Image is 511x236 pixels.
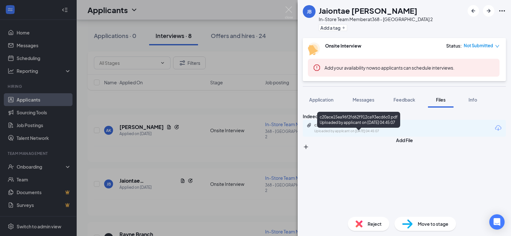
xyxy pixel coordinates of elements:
svg: Download [494,124,502,132]
svg: Ellipses [498,7,506,15]
svg: Plus [303,144,309,150]
button: PlusAdd a tag [319,24,347,31]
div: Open Intercom Messenger [489,214,505,230]
svg: Error [313,64,321,72]
span: down [495,44,500,49]
button: ArrowRight [483,5,494,17]
button: ArrowLeftNew [468,5,479,17]
span: Files [436,97,446,103]
span: Info [469,97,477,103]
span: Feedback [393,97,415,103]
button: Add FilePlus [303,137,506,150]
h1: Jaiontae [PERSON_NAME] [319,5,417,16]
span: Move to stage [418,220,448,227]
a: Paperclipc20ace15ea96f2fd62f912ca93ecd6c0.pdfUploaded by applicant on [DATE] 04:45:07 [307,123,410,134]
button: Add your availability now [324,65,375,71]
div: In-Store Team Member at 368 - [GEOGRAPHIC_DATA] 2 [319,16,433,22]
svg: ArrowRight [485,7,492,15]
div: c20ace15ea96f2fd62f912ca93ecd6c0.pdf [314,123,404,128]
b: Onsite Interview [325,43,361,49]
div: JB [307,8,312,15]
svg: ArrowLeftNew [469,7,477,15]
span: Reject [368,220,382,227]
span: so applicants can schedule interviews. [324,65,454,71]
div: Indeed Resume [303,113,506,120]
span: Application [309,97,333,103]
span: Not Submitted [464,42,493,49]
svg: Plus [342,26,346,30]
div: Status : [446,42,462,49]
div: Uploaded by applicant on [DATE] 04:45:07 [314,129,410,134]
span: Messages [353,97,374,103]
div: c20ace15ea96f2fd62f912ca93ecd6c0.pdf Uploaded by applicant on [DATE] 04:45:07 [317,112,400,128]
svg: Paperclip [307,123,312,128]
